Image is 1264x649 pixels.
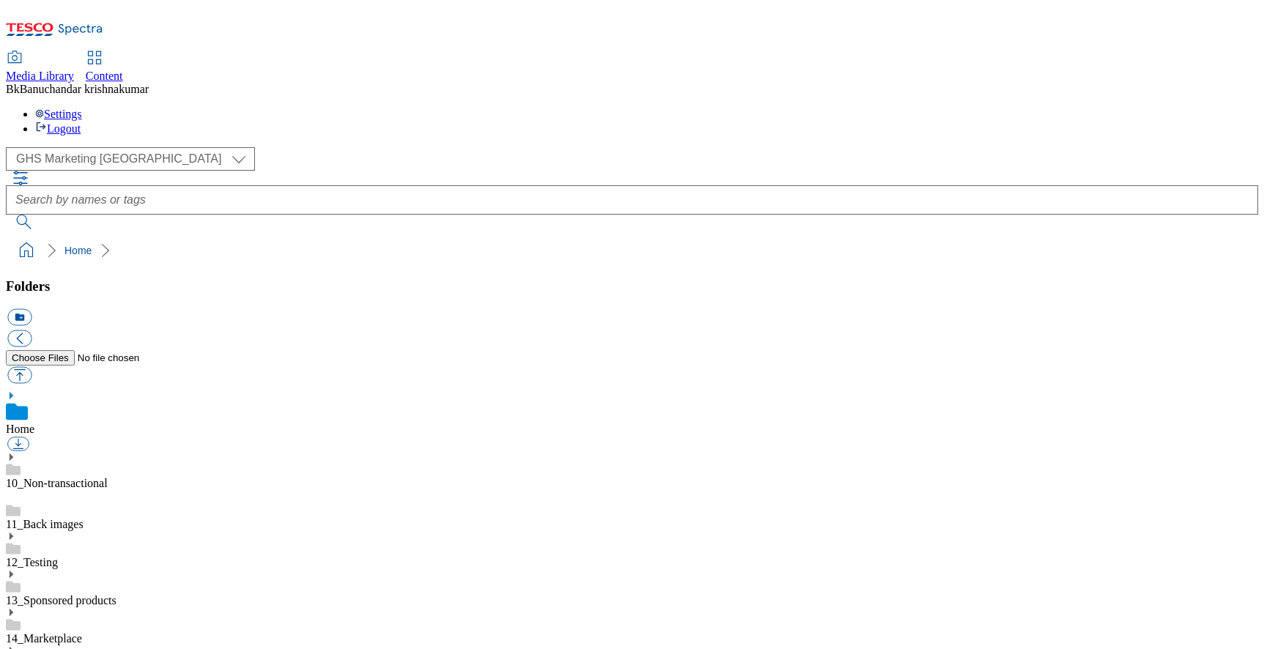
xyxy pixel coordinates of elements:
[15,239,38,262] a: home
[6,278,1258,294] h3: Folders
[20,83,149,95] span: Banuchandar krishnakumar
[6,52,74,83] a: Media Library
[6,185,1258,215] input: Search by names or tags
[6,556,58,568] a: 12_Testing
[64,245,92,256] a: Home
[86,52,123,83] a: Content
[6,83,20,95] span: Bk
[6,237,1258,264] nav: breadcrumb
[86,70,123,82] span: Content
[6,632,82,645] a: 14_Marketplace
[35,122,81,135] a: Logout
[6,423,34,435] a: Home
[6,70,74,82] span: Media Library
[6,518,84,530] a: 11_Back images
[35,108,82,120] a: Settings
[6,477,108,489] a: 10_Non-transactional
[6,594,117,607] a: 13_Sponsored products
